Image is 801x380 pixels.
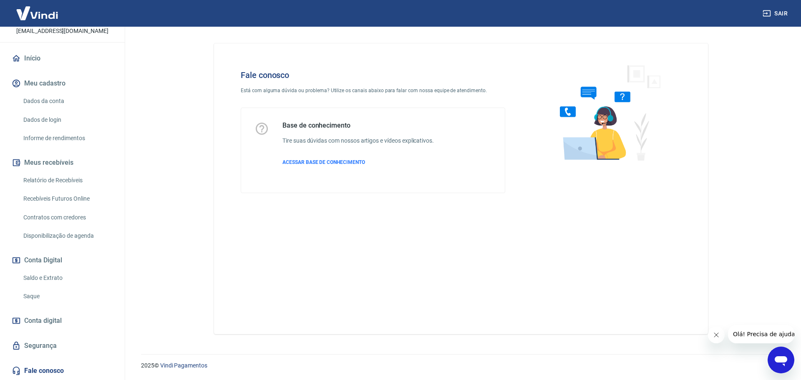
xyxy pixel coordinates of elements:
[10,362,115,380] a: Fale conosco
[20,227,115,244] a: Disponibilização de agenda
[20,190,115,207] a: Recebíveis Futuros Online
[241,87,505,94] p: Está com alguma dúvida ou problema? Utilize os canais abaixo para falar com nossa equipe de atend...
[282,136,434,145] h6: Tire suas dúvidas com nossos artigos e vídeos explicativos.
[761,6,791,21] button: Sair
[16,27,108,35] p: [EMAIL_ADDRESS][DOMAIN_NAME]
[282,159,365,165] span: ACESSAR BASE DE CONHECIMENTO
[20,93,115,110] a: Dados da conta
[24,315,62,327] span: Conta digital
[543,57,670,168] img: Fale conosco
[728,325,794,343] iframe: Mensagem da empresa
[20,172,115,189] a: Relatório de Recebíveis
[10,251,115,269] button: Conta Digital
[5,6,70,13] span: Olá! Precisa de ajuda?
[20,288,115,305] a: Saque
[10,337,115,355] a: Segurança
[141,361,781,370] p: 2025 ©
[768,347,794,373] iframe: Botão para abrir a janela de mensagens
[10,74,115,93] button: Meu cadastro
[241,70,505,80] h4: Fale conosco
[160,362,207,369] a: Vindi Pagamentos
[20,130,115,147] a: Informe de rendimentos
[10,0,64,26] img: Vindi
[10,312,115,330] a: Conta digital
[10,49,115,68] a: Início
[282,159,434,166] a: ACESSAR BASE DE CONHECIMENTO
[20,209,115,226] a: Contratos com credores
[282,121,434,130] h5: Base de conhecimento
[708,327,725,343] iframe: Fechar mensagem
[10,154,115,172] button: Meus recebíveis
[20,111,115,128] a: Dados de login
[20,269,115,287] a: Saldo e Extrato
